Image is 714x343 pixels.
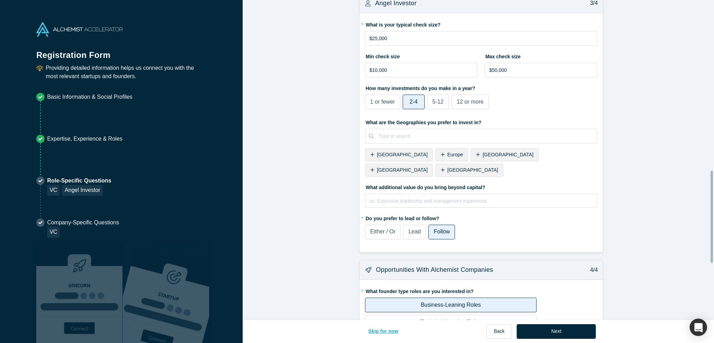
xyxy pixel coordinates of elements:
h1: Registration Form [36,42,206,61]
input: $ [365,63,477,77]
p: Company-Specific Questions [47,218,119,227]
span: Lead [409,229,421,234]
div: [GEOGRAPHIC_DATA] [365,164,433,177]
p: Business-Leaning Roles [421,301,481,309]
label: What is your typical check size? [365,19,597,29]
p: 4/4 [586,266,598,274]
span: Follow [434,229,450,234]
label: What are the Geographies you prefer to invest in? [365,117,597,126]
span: Europe [447,152,463,157]
div: [GEOGRAPHIC_DATA] [365,148,433,161]
button: Skip for now [361,324,406,339]
label: Do you prefer to lead or follow? [365,212,597,222]
div: rdw-wrapper [365,194,597,208]
div: [GEOGRAPHIC_DATA] [435,164,503,177]
span: [GEOGRAPHIC_DATA] [447,167,498,173]
p: Technical-Leaning Roles [420,318,481,326]
span: [GEOGRAPHIC_DATA] [377,167,428,173]
div: Angel Investor [62,185,102,196]
div: VC [47,227,60,238]
button: Next [517,324,596,339]
span: 12 or more [457,99,484,105]
p: Role-Specific Questions [47,177,111,185]
span: 1 or fewer [370,99,395,105]
label: How many investments do you make in a year? [365,82,597,92]
div: Europe [435,148,468,161]
img: Alchemist Accelerator Logo [36,22,123,37]
label: What additional value do you bring beyond capital? [365,181,597,191]
h3: Opportunities with Alchemist companies [376,265,493,275]
input: $ [365,31,597,46]
span: 5-12 [432,99,443,105]
p: Expertise, Experience & Roles [47,135,122,143]
label: Min check size [365,51,477,60]
input: $ [485,63,597,77]
span: Either / Or [370,229,396,234]
label: What founder type roles are you interested in? [365,285,597,295]
button: Back [486,324,512,339]
span: 2-4 [410,99,418,105]
label: Max check size [485,51,597,60]
p: Providing detailed information helps us connect you with the most relevant startups and founders. [46,64,206,81]
div: rdw-editor [370,196,593,210]
div: VC [47,185,60,196]
p: Basic Information & Social Profiles [47,93,132,101]
div: [GEOGRAPHIC_DATA] [471,148,539,161]
span: [GEOGRAPHIC_DATA] [483,152,533,157]
span: [GEOGRAPHIC_DATA] [377,152,428,157]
